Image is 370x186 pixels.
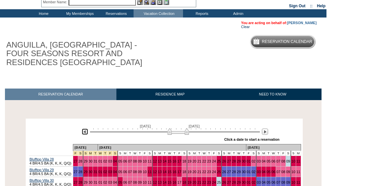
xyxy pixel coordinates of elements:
a: Blufftop Villa 28 [30,157,54,161]
a: 02 [103,159,107,163]
a: 19 [188,159,192,163]
a: 12 [153,170,157,174]
td: [DATE] [73,144,98,151]
a: 14 [163,159,167,163]
h1: ANGUILLA, [GEOGRAPHIC_DATA] - FOUR SEASONS RESORT AND RESIDENCES [GEOGRAPHIC_DATA] [5,39,153,68]
div: Click a date to start a reservation [224,137,280,141]
td: S [286,151,291,156]
a: 24 [212,180,216,184]
a: 02 [252,180,256,184]
a: 08 [281,159,285,163]
td: T [207,151,212,156]
a: 14 [163,180,167,184]
a: 22 [202,159,206,163]
a: 12 [153,180,157,184]
a: 28 [232,170,236,174]
a: 27 [74,170,77,174]
a: 01 [247,180,251,184]
a: 25 [217,170,221,174]
a: 30 [242,180,246,184]
a: 24 [212,170,216,174]
a: 04 [262,159,266,163]
td: Spring Break Wk 4 2026 [88,151,93,156]
td: Spring Break Wk 4 2026 [98,151,103,156]
a: 07 [128,180,132,184]
a: 29 [237,170,241,174]
a: 07 [276,180,280,184]
a: 30 [242,170,246,174]
a: 26 [222,159,226,163]
a: 13 [158,170,162,174]
a: 30 [89,180,93,184]
a: 23 [207,180,211,184]
a: 22 [202,170,206,174]
a: 02 [252,170,256,174]
a: 10 [143,170,147,174]
td: S [216,151,221,156]
a: 01 [98,159,102,163]
td: W [133,151,138,156]
a: Sign Out [289,4,305,8]
td: S [256,151,261,156]
td: S [152,151,157,156]
a: 21 [197,180,201,184]
td: Spring Break Wk 4 2026 [83,151,88,156]
a: 13 [158,159,162,163]
a: 31 [93,159,97,163]
a: 04 [262,180,266,184]
a: 28 [78,170,82,174]
a: 29 [237,180,241,184]
a: 01 [98,180,102,184]
td: 4 BR/4.5 BA (K, K, K, Q/Q) [29,167,73,177]
a: 07 [128,170,132,174]
a: 16 [172,170,176,174]
a: 06 [123,180,127,184]
a: 30 [242,159,246,163]
a: Blufftop Villa 29 [30,168,54,172]
a: 11 [148,159,152,163]
a: Blufftop Villa 30 [30,178,54,182]
a: 07 [128,159,132,163]
td: T [231,151,236,156]
a: 09 [138,170,142,174]
a: 03 [108,170,112,174]
a: 06 [271,170,275,174]
a: 29 [84,170,88,174]
td: T [128,151,133,156]
a: 23 [207,159,211,163]
a: 27 [227,159,231,163]
a: 20 [193,180,197,184]
td: M [157,151,162,156]
td: W [271,151,276,156]
a: 10 [143,180,147,184]
a: 06 [271,180,275,184]
a: 12 [153,159,157,163]
td: M [192,151,197,156]
a: 28 [78,180,82,184]
a: 06 [123,159,127,163]
td: S [182,151,187,156]
a: 23 [207,170,211,174]
td: S [187,151,192,156]
a: Help [317,4,325,8]
span: [DATE] [189,124,200,128]
a: 03 [257,180,261,184]
td: 4 BR/4.5 BA (K, K, K, Q/Q) [29,156,73,167]
a: 15 [168,180,171,184]
td: Spring Break Wk 4 2026 [93,151,98,156]
a: 10 [292,170,295,174]
a: 18 [182,180,186,184]
a: RESIDENCE MAP [116,89,224,100]
a: 10 [143,159,147,163]
a: 09 [286,170,290,174]
td: Vacation Collection [134,9,183,18]
a: 05 [118,170,122,174]
a: 15 [168,159,171,163]
a: 01 [247,170,251,174]
td: F [246,151,251,156]
a: 17 [177,180,181,184]
a: 16 [172,159,176,163]
td: S [222,151,227,156]
a: 20 [193,170,197,174]
td: Admin [219,9,256,18]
